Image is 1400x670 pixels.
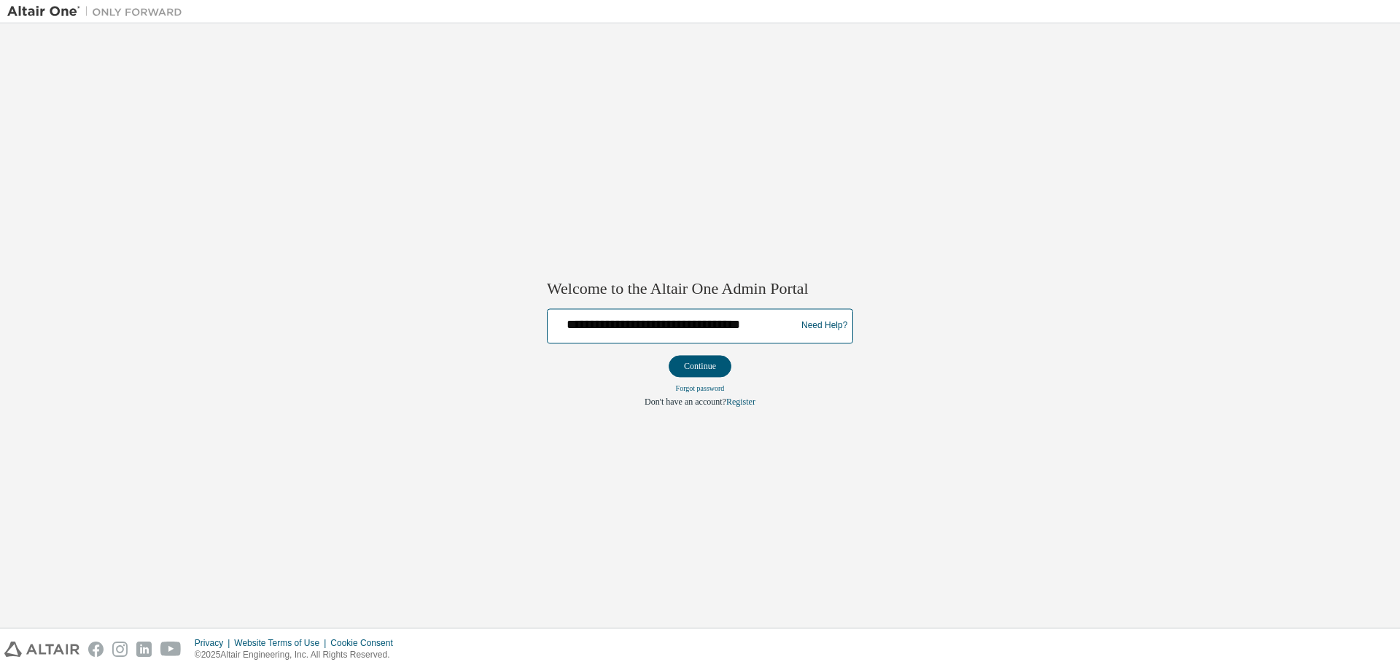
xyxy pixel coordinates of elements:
img: youtube.svg [160,642,182,657]
button: Continue [669,355,731,377]
div: Website Terms of Use [234,637,330,649]
a: Forgot password [676,384,725,392]
div: Privacy [195,637,234,649]
img: instagram.svg [112,642,128,657]
img: Altair One [7,4,190,19]
img: facebook.svg [88,642,104,657]
a: Need Help? [801,326,847,327]
h2: Welcome to the Altair One Admin Portal [547,279,853,300]
a: Register [726,397,755,407]
div: Cookie Consent [330,637,401,649]
span: Don't have an account? [645,397,726,407]
img: altair_logo.svg [4,642,79,657]
img: linkedin.svg [136,642,152,657]
p: © 2025 Altair Engineering, Inc. All Rights Reserved. [195,649,402,661]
